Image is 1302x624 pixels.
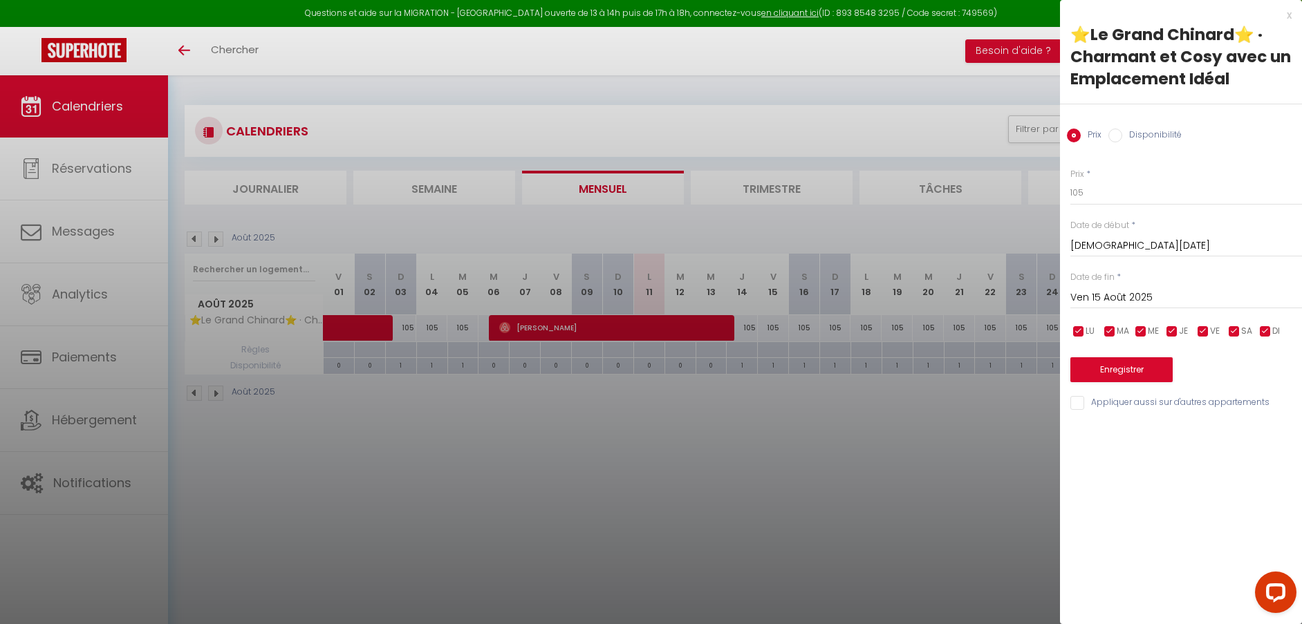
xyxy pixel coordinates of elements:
[1117,325,1129,338] span: MA
[1244,566,1302,624] iframe: LiveChat chat widget
[1070,357,1173,382] button: Enregistrer
[1070,219,1129,232] label: Date de début
[1241,325,1252,338] span: SA
[1122,129,1182,144] label: Disponibilité
[1210,325,1220,338] span: VE
[1272,325,1280,338] span: DI
[1081,129,1101,144] label: Prix
[1060,7,1292,23] div: x
[1070,23,1292,90] div: ⭐Le Grand Chinard⭐ · Charmant et Cosy avec un Emplacement Idéal
[1070,168,1084,181] label: Prix
[1070,271,1115,284] label: Date de fin
[1086,325,1095,338] span: LU
[1179,325,1188,338] span: JE
[1148,325,1159,338] span: ME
